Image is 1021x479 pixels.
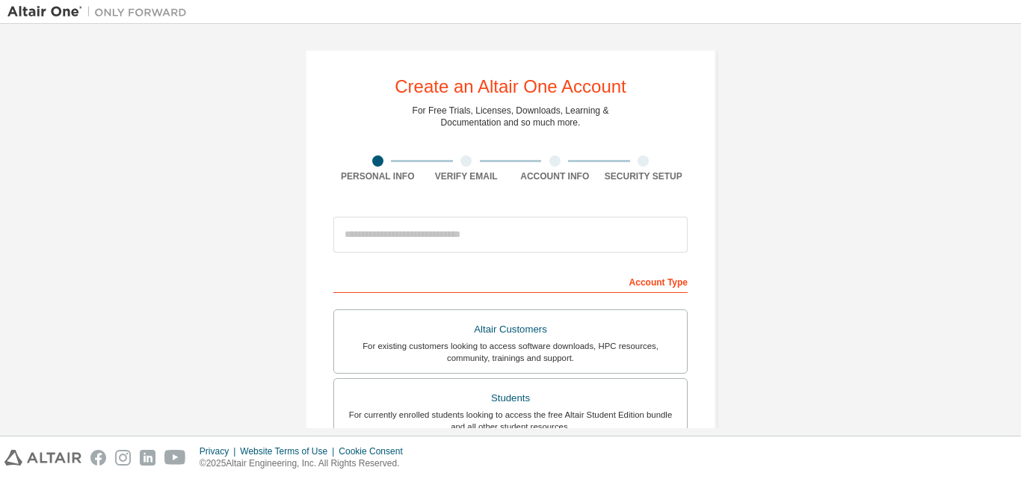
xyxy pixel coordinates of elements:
img: Altair One [7,4,194,19]
div: Account Info [510,170,599,182]
div: Verify Email [422,170,511,182]
img: instagram.svg [115,450,131,466]
div: Create an Altair One Account [395,78,626,96]
div: Altair Customers [343,319,678,340]
p: © 2025 Altair Engineering, Inc. All Rights Reserved. [200,457,412,470]
img: facebook.svg [90,450,106,466]
div: For currently enrolled students looking to access the free Altair Student Edition bundle and all ... [343,409,678,433]
div: Security Setup [599,170,688,182]
img: youtube.svg [164,450,186,466]
div: Students [343,388,678,409]
div: Account Type [333,269,688,293]
div: For existing customers looking to access software downloads, HPC resources, community, trainings ... [343,340,678,364]
div: Website Terms of Use [240,445,339,457]
img: linkedin.svg [140,450,155,466]
img: altair_logo.svg [4,450,81,466]
div: For Free Trials, Licenses, Downloads, Learning & Documentation and so much more. [413,105,609,129]
div: Cookie Consent [339,445,411,457]
div: Privacy [200,445,240,457]
div: Personal Info [333,170,422,182]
